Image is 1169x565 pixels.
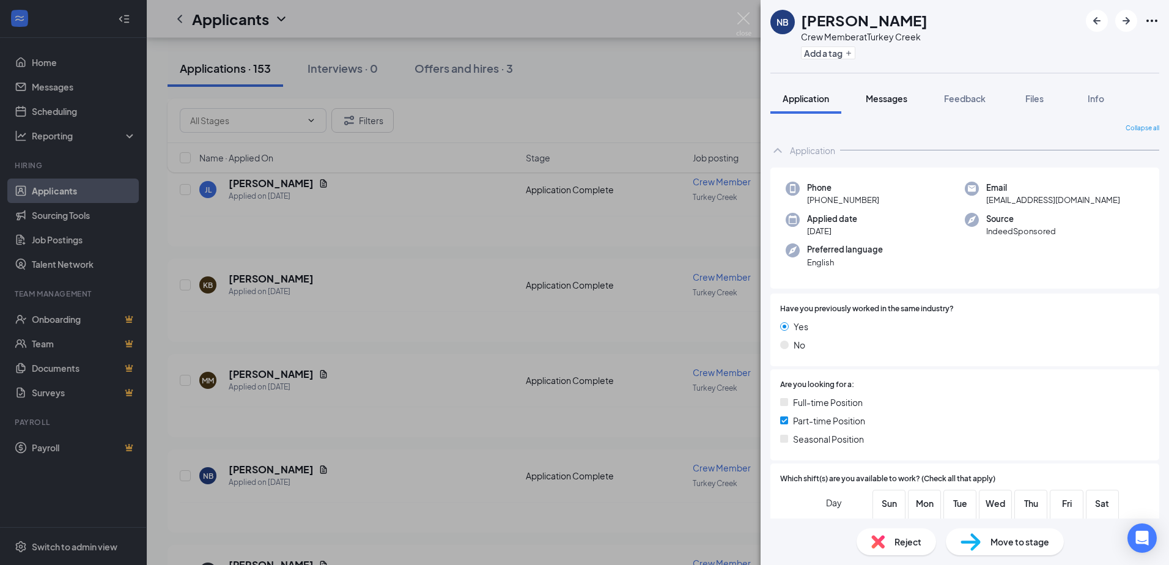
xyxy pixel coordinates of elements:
[878,497,900,510] span: Sun
[801,31,927,43] div: Crew Member at Turkey Creek
[807,182,879,194] span: Phone
[790,144,835,157] div: Application
[1056,497,1078,510] span: Fri
[1119,13,1134,28] svg: ArrowRight
[794,338,805,352] span: No
[780,473,995,485] span: Which shift(s) are you available to work? (Check all that apply)
[944,93,986,104] span: Feedback
[1025,93,1044,104] span: Files
[1127,523,1157,553] div: Open Intercom Messenger
[1020,497,1042,510] span: Thu
[770,143,785,158] svg: ChevronUp
[913,497,935,510] span: Mon
[986,225,1056,237] span: IndeedSponsored
[783,93,829,104] span: Application
[807,225,857,237] span: [DATE]
[1086,10,1108,32] button: ArrowLeftNew
[801,46,855,59] button: PlusAdd a tag
[866,93,907,104] span: Messages
[894,535,921,548] span: Reject
[990,535,1049,548] span: Move to stage
[793,396,863,409] span: Full-time Position
[845,50,852,57] svg: Plus
[986,182,1120,194] span: Email
[807,213,857,225] span: Applied date
[776,16,789,28] div: NB
[984,497,1006,510] span: Wed
[807,256,883,268] span: English
[986,194,1120,206] span: [EMAIL_ADDRESS][DOMAIN_NAME]
[826,496,842,509] span: Day
[807,243,883,256] span: Preferred language
[1145,13,1159,28] svg: Ellipses
[986,213,1056,225] span: Source
[1126,124,1159,133] span: Collapse all
[780,303,954,315] span: Have you previously worked in the same industry?
[949,497,971,510] span: Tue
[1090,13,1104,28] svg: ArrowLeftNew
[1088,93,1104,104] span: Info
[1091,497,1113,510] span: Sat
[807,194,879,206] span: [PHONE_NUMBER]
[794,320,808,333] span: Yes
[801,10,927,31] h1: [PERSON_NAME]
[1115,10,1137,32] button: ArrowRight
[793,432,864,446] span: Seasonal Position
[793,414,865,427] span: Part-time Position
[780,379,854,391] span: Are you looking for a:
